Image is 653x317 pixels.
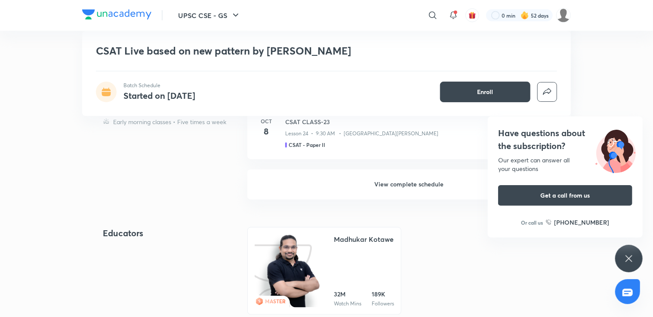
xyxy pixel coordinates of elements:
p: Early morning classes • Five times a week [113,117,226,126]
p: Lesson 24 • 9:30 AM • [GEOGRAPHIC_DATA][PERSON_NAME] [285,130,438,138]
div: Our expert can answer all your questions [498,156,632,173]
span: Enroll [477,88,493,96]
button: UPSC CSE - GS [173,7,246,24]
h6: Oct [258,118,275,125]
img: icon [255,235,319,308]
h4: 8 [258,125,275,138]
img: ttu_illustration_new.svg [588,127,643,173]
h1: CSAT Live based on new pattern by [PERSON_NAME] [96,45,433,57]
h3: CSAT CLASS-23 [285,118,561,127]
button: Enroll [440,82,530,102]
img: streak [521,11,529,20]
img: educator [267,235,320,309]
p: Batch Schedule [123,82,195,89]
h4: Started on [DATE] [123,90,195,101]
a: Company Logo [82,9,151,22]
h6: [PHONE_NUMBER] [554,218,610,227]
button: avatar [465,9,479,22]
a: iconeducatorMASTERMadhukar Kotawe32MWatch Mins189KFollowers [247,227,401,315]
a: [PHONE_NUMBER] [546,218,610,227]
div: 32M [334,290,361,299]
div: Madhukar Kotawe [334,235,394,245]
img: Company Logo [82,9,151,20]
img: Muskan goyal [556,8,571,23]
h5: CSAT - Paper II [289,141,325,149]
h6: View complete schedule [247,170,571,200]
div: Followers [372,301,394,308]
div: 189K [372,290,394,299]
h4: Have questions about the subscription? [498,127,632,152]
p: Or call us [521,219,543,226]
span: MASTER [265,298,286,305]
h4: Educators [103,227,220,240]
div: Watch Mins [334,301,361,308]
a: Oct8CSAT CLASS-23Lesson 24 • 9:30 AM • [GEOGRAPHIC_DATA][PERSON_NAME]CSAT - Paper II [247,107,571,170]
button: Get a call from us [498,185,632,206]
img: avatar [468,12,476,19]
